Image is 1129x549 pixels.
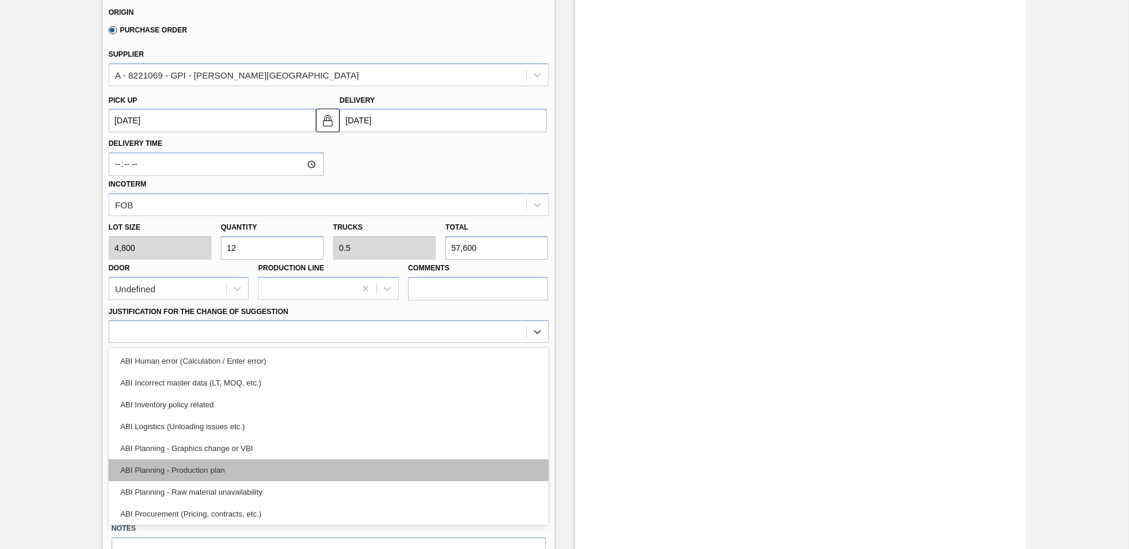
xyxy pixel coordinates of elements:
img: locked [321,113,335,128]
label: Delivery [340,96,375,104]
label: Pick up [109,96,138,104]
label: Quantity [221,223,257,231]
button: locked [316,109,340,132]
div: A - 8221069 - GPI - [PERSON_NAME][GEOGRAPHIC_DATA] [115,70,359,80]
label: Comments [408,260,549,277]
div: ABI Incorrect master data (LT, MOQ, etc.) [109,372,549,394]
div: ABI Planning - Production plan [109,459,549,481]
label: Trucks [333,223,363,231]
label: Supplier [109,50,144,58]
label: Delivery Time [109,135,324,152]
div: ABI Planning - Graphics change or VBI [109,437,549,459]
div: ABI Human error (Calculation / Enter error) [109,350,549,372]
label: Door [109,264,130,272]
input: mm/dd/yyyy [340,109,547,132]
input: mm/dd/yyyy [109,109,316,132]
label: Purchase Order [109,26,187,34]
label: Observation [109,346,549,363]
label: Notes [112,520,546,537]
div: ABI Procurement (Pricing, contracts, etc.) [109,503,549,525]
div: ABI Logistics (Unloading issues etc.) [109,416,549,437]
label: Lot size [109,219,211,236]
div: ABI Inventory policy related [109,394,549,416]
label: Origin [109,8,134,17]
label: Justification for the Change of Suggestion [109,308,288,316]
label: Incoterm [109,180,146,188]
label: Total [445,223,468,231]
div: Undefined [115,283,155,293]
div: FOB [115,200,133,210]
div: ABI Planning - Raw material unavailability [109,481,549,503]
label: Production Line [258,264,324,272]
